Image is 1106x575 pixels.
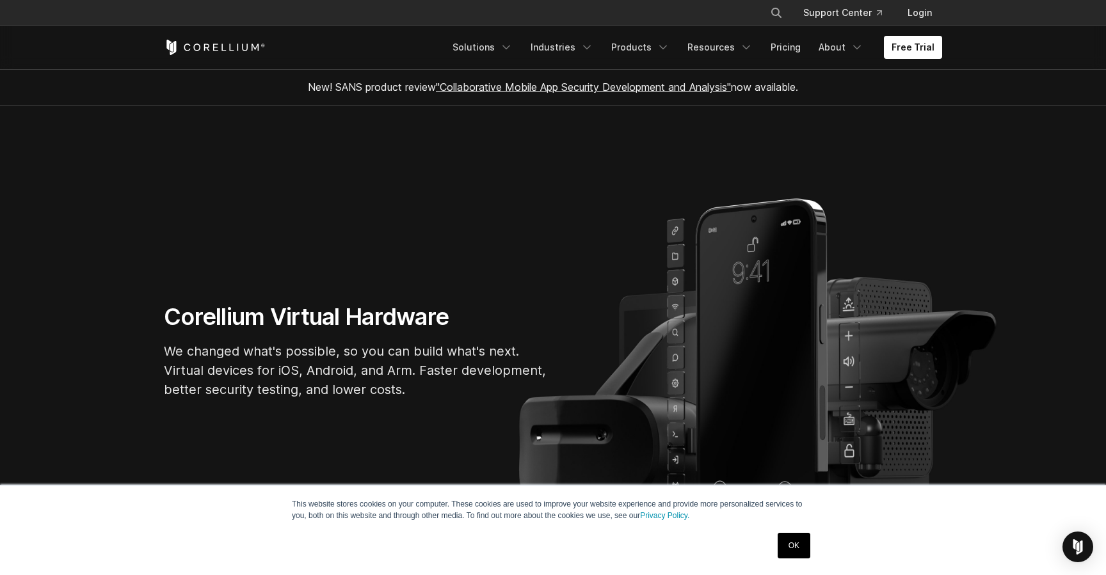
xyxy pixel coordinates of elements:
span: New! SANS product review now available. [308,81,798,93]
a: Resources [680,36,760,59]
button: Search [765,1,788,24]
a: "Collaborative Mobile App Security Development and Analysis" [436,81,731,93]
a: Solutions [445,36,520,59]
a: Corellium Home [164,40,266,55]
a: Login [897,1,942,24]
div: Open Intercom Messenger [1062,532,1093,562]
a: Privacy Policy. [640,511,689,520]
a: OK [778,533,810,558]
h1: Corellium Virtual Hardware [164,303,548,331]
a: Industries [523,36,601,59]
a: Support Center [793,1,892,24]
a: Products [604,36,677,59]
p: This website stores cookies on your computer. These cookies are used to improve your website expe... [292,498,814,521]
a: About [811,36,871,59]
div: Navigation Menu [755,1,942,24]
p: We changed what's possible, so you can build what's next. Virtual devices for iOS, Android, and A... [164,342,548,399]
a: Pricing [763,36,808,59]
div: Navigation Menu [445,36,942,59]
a: Free Trial [884,36,942,59]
